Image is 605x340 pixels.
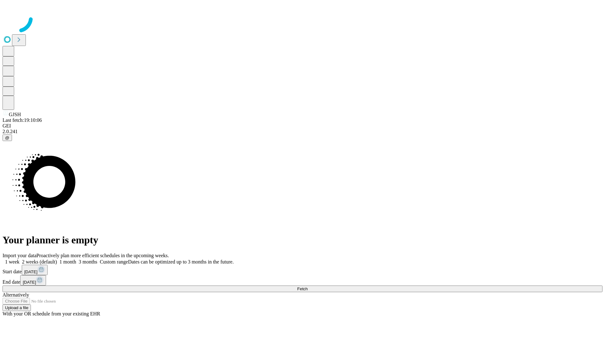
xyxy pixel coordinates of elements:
[100,259,128,264] span: Custom range
[3,129,602,134] div: 2.0.241
[24,269,37,274] span: [DATE]
[3,234,602,246] h1: Your planner is empty
[60,259,76,264] span: 1 month
[3,311,100,316] span: With your OR schedule from your existing EHR
[22,259,57,264] span: 2 weeks (default)
[79,259,97,264] span: 3 months
[3,134,12,141] button: @
[3,275,602,286] div: End date
[297,286,308,291] span: Fetch
[3,265,602,275] div: Start date
[128,259,233,264] span: Dates can be optimized up to 3 months in the future.
[3,253,37,258] span: Import your data
[3,123,602,129] div: GEI
[22,265,48,275] button: [DATE]
[3,292,29,297] span: Alternatively
[37,253,169,258] span: Proactively plan more efficient schedules in the upcoming weeks.
[3,304,31,311] button: Upload a file
[5,135,9,140] span: @
[20,275,46,286] button: [DATE]
[3,117,42,123] span: Last fetch: 19:10:06
[3,286,602,292] button: Fetch
[23,280,36,285] span: [DATE]
[5,259,20,264] span: 1 week
[9,112,21,117] span: GJSH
